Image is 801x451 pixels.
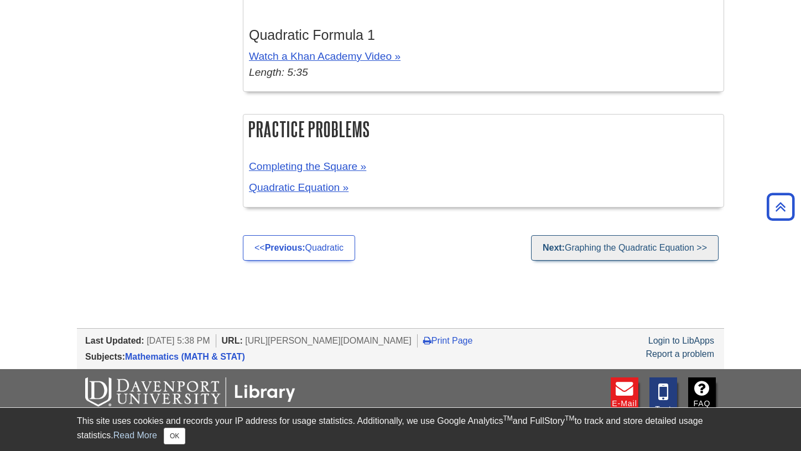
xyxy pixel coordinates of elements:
[85,377,295,406] img: DU Libraries
[243,235,355,261] a: <<Previous:Quadratic
[245,336,412,345] span: [URL][PERSON_NAME][DOMAIN_NAME]
[249,50,400,62] a: Watch a Khan Academy Video »
[649,377,677,416] a: Text
[85,336,144,345] span: Last Updated:
[147,336,210,345] span: [DATE] 5:38 PM
[125,352,245,361] a: Mathematics (MATH & STAT)
[423,336,431,345] i: Print Page
[249,160,366,172] a: Completing the Square »
[164,428,185,444] button: Close
[265,243,305,252] strong: Previous:
[249,182,349,193] a: Quadratic Equation »
[688,377,716,416] a: FAQ
[222,336,243,345] span: URL:
[249,27,718,43] h3: Quadratic Formula 1
[243,115,724,144] h2: Practice Problems
[543,243,565,252] strong: Next:
[85,352,125,361] span: Subjects:
[531,235,719,261] a: Next:Graphing the Quadratic Equation >>
[113,431,157,440] a: Read More
[503,414,512,422] sup: TM
[763,199,798,214] a: Back to Top
[423,336,473,345] a: Print Page
[249,66,308,78] em: Length: 5:35
[77,414,724,444] div: This site uses cookies and records your IP address for usage statistics. Additionally, we use Goo...
[646,349,714,359] a: Report a problem
[611,377,638,416] a: E-mail
[648,336,714,345] a: Login to LibApps
[565,414,574,422] sup: TM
